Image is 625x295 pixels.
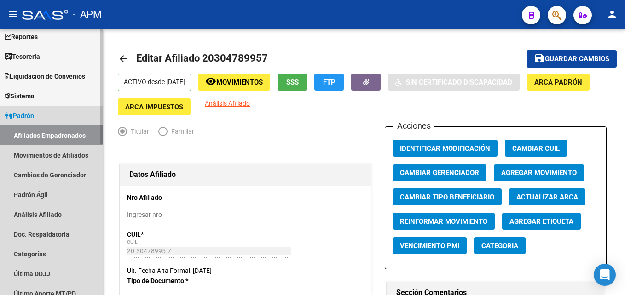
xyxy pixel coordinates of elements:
button: Cambiar Tipo Beneficiario [393,188,502,205]
button: Agregar Movimiento [494,164,584,181]
button: Cambiar Gerenciador [393,164,486,181]
span: Movimientos [216,78,263,86]
button: ARCA Padrón [527,74,590,91]
span: Vencimiento PMI [400,242,459,250]
mat-icon: save [534,53,545,64]
span: Agregar Movimiento [501,169,577,177]
span: Padrón [5,111,34,121]
span: Reinformar Movimiento [400,217,487,226]
span: Cambiar Tipo Beneficiario [400,193,494,201]
span: Categoria [481,242,518,250]
span: FTP [323,78,336,86]
p: ACTIVO desde [DATE] [118,74,191,91]
span: Liquidación de Convenios [5,71,85,81]
span: Sin Certificado Discapacidad [406,78,512,86]
mat-icon: arrow_back [118,53,129,64]
p: CUIL [127,229,198,239]
mat-icon: person [607,9,618,20]
span: Reportes [5,32,38,42]
button: Reinformar Movimiento [393,213,495,230]
button: Categoria [474,237,526,254]
span: - APM [73,5,102,25]
button: SSS [278,74,307,91]
span: Identificar Modificación [400,144,490,153]
mat-icon: menu [7,9,18,20]
span: Guardar cambios [545,55,609,63]
button: Cambiar CUIL [505,140,567,157]
button: Movimientos [198,74,270,91]
button: Guardar cambios [527,50,617,67]
span: Agregar Etiqueta [509,217,573,226]
span: Sistema [5,91,35,101]
span: Familiar [168,126,194,136]
mat-icon: remove_red_eye [205,76,216,87]
span: Actualizar ARCA [516,193,578,201]
span: Cambiar Gerenciador [400,169,479,177]
p: Nro Afiliado [127,193,198,203]
h1: Datos Afiliado [129,167,362,182]
button: Sin Certificado Discapacidad [388,74,520,91]
h3: Acciones [393,119,434,132]
button: Actualizar ARCA [509,188,585,205]
span: Editar Afiliado 20304789957 [136,52,268,64]
span: Tesorería [5,51,40,62]
button: FTP [314,74,344,91]
div: Open Intercom Messenger [594,264,616,286]
div: Ult. Fecha Alta Formal: [DATE] [127,266,365,276]
span: Análisis Afiliado [205,100,250,107]
span: ARCA Impuestos [125,103,183,111]
button: Agregar Etiqueta [502,213,581,230]
mat-radio-group: Elija una opción [118,130,203,137]
p: Tipo de Documento * [127,276,198,286]
span: Cambiar CUIL [512,144,560,153]
button: Vencimiento PMI [393,237,467,254]
button: Identificar Modificación [393,140,498,157]
button: ARCA Impuestos [118,98,191,115]
span: ARCA Padrón [534,78,582,86]
span: SSS [286,78,299,86]
span: Titular [127,126,149,136]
